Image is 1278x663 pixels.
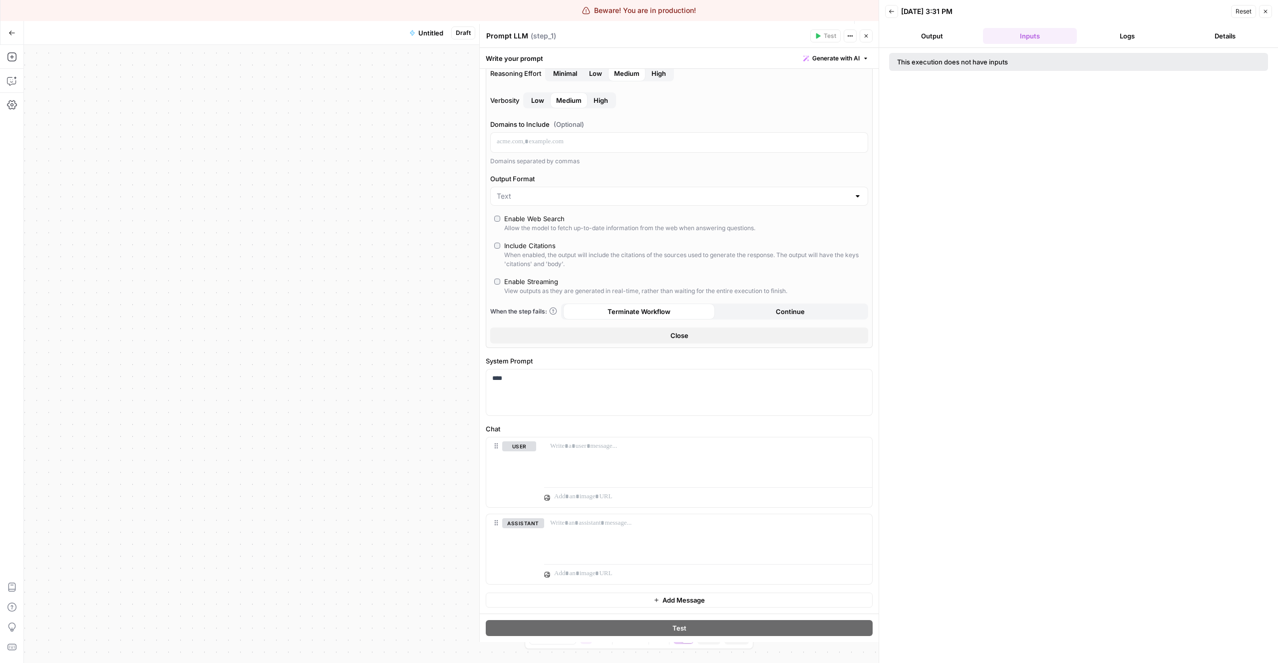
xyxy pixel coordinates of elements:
span: Untitled [418,28,443,38]
button: user [502,441,536,451]
button: Close [490,328,868,343]
span: High [651,68,666,78]
span: (Optional) [554,119,584,129]
textarea: Prompt LLM [486,31,528,41]
span: ( step_1 ) [531,31,556,41]
div: Beware! You are in production! [582,5,696,15]
label: Verbosity [490,92,868,108]
span: Test [824,31,836,40]
span: Draft [456,28,471,37]
div: This execution does not have inputs [897,57,1134,67]
input: Enable StreamingView outputs as they are generated in real-time, rather than waiting for the enti... [494,279,500,285]
span: Terminate Workflow [608,307,670,317]
span: Continue [776,307,805,317]
button: Test [810,29,841,42]
span: Test [672,623,686,633]
span: Generate with AI [812,54,860,63]
label: Reasoning Effort [490,65,868,81]
input: Include CitationsWhen enabled, the output will include the citations of the sources used to gener... [494,243,500,249]
span: Medium [556,95,582,105]
button: Test [486,620,873,636]
button: Reasoning EffortMinimalLowMedium [645,65,672,81]
div: Allow the model to fetch up-to-date information from the web when answering questions. [504,224,755,233]
span: Low [589,68,602,78]
input: Enable Web SearchAllow the model to fetch up-to-date information from the web when answering ques... [494,216,500,222]
span: Low [531,95,544,105]
span: Minimal [553,68,577,78]
div: assistant [486,514,536,584]
button: Reasoning EffortLowMediumHigh [547,65,583,81]
button: Add Message [486,593,873,608]
button: Reset [1231,5,1256,18]
div: Include Citations [504,241,556,251]
div: Enable Streaming [504,277,558,287]
div: Enable Web Search [504,214,565,224]
span: Add Message [662,595,705,605]
label: Output Format [490,174,868,184]
span: Reset [1236,7,1252,16]
button: Details [1178,28,1272,44]
span: Medium [614,68,639,78]
button: VerbosityMediumHigh [525,92,550,108]
button: Reasoning EffortMinimalMediumHigh [583,65,608,81]
span: Close [670,331,688,340]
div: user [486,437,536,507]
button: assistant [502,518,544,528]
input: Text [497,191,850,201]
button: VerbosityLowMedium [588,92,614,108]
button: Generate with AI [799,52,873,65]
span: High [594,95,608,105]
div: When enabled, the output will include the citations of the sources used to generate the response.... [504,251,864,269]
a: When the step fails: [490,307,557,316]
button: Continue [715,304,867,320]
div: Domains separated by commas [490,157,868,166]
button: Output [885,28,979,44]
label: Domains to Include [490,119,868,129]
button: Logs [1081,28,1175,44]
button: Untitled [403,25,449,41]
label: System Prompt [486,356,873,366]
label: Chat [486,424,873,434]
div: Write your prompt [480,48,879,68]
div: View outputs as they are generated in real-time, rather than waiting for the entire execution to ... [504,287,787,296]
button: Inputs [983,28,1077,44]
